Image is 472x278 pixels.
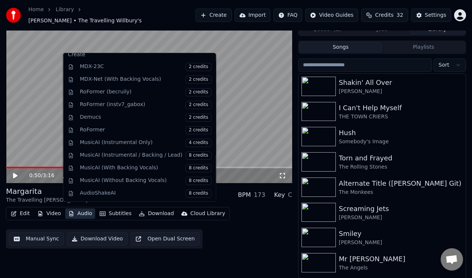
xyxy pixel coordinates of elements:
[56,6,74,13] a: Library
[136,208,177,219] button: Download
[6,8,21,23] img: youka
[6,196,92,204] div: The Travelling [PERSON_NAME]'s
[185,164,211,172] span: 8 credits
[185,101,211,109] span: 2 credits
[339,229,463,239] div: Smiley
[339,153,463,163] div: Torn and Frayed
[339,239,463,246] div: [PERSON_NAME]
[34,208,64,219] button: Video
[438,61,449,69] span: Sort
[273,9,302,22] button: FAQ
[185,88,211,96] span: 2 credits
[397,12,403,19] span: 32
[28,6,44,13] a: Home
[411,9,451,22] button: Settings
[80,114,212,122] div: Demucs
[185,189,211,198] span: 8 credits
[339,214,463,221] div: [PERSON_NAME]
[28,17,142,25] span: [PERSON_NAME] • The Travelling Willbury's
[288,191,292,199] div: C
[80,164,212,172] div: MusicAI (With Backing Vocals)
[29,172,41,179] span: 0:50
[97,208,134,219] button: Subtitles
[339,163,463,171] div: The Rolling Stones
[339,113,463,121] div: THE TOWN CRIERS
[185,114,211,122] span: 2 credits
[190,210,225,217] div: Cloud Library
[80,88,212,96] div: RoFormer (becruily)
[43,172,54,179] span: 3:16
[382,42,465,52] button: Playlists
[8,208,33,219] button: Edit
[339,178,463,189] div: Alternate Title ([PERSON_NAME] Git)
[65,208,95,219] button: Audio
[131,232,200,246] button: Open Dual Screen
[339,264,463,272] div: The Angels
[339,88,463,95] div: [PERSON_NAME]
[80,63,212,71] div: MDX-23C
[339,138,463,146] div: Somebody's Image
[185,177,211,185] span: 8 credits
[425,12,446,19] div: Settings
[339,77,463,88] div: Shakin' All Over
[441,248,463,271] div: Open chat
[185,63,211,71] span: 2 credits
[80,177,212,185] div: MusicAI (Without Backing Vocals)
[29,172,47,179] div: /
[28,6,196,25] nav: breadcrumb
[375,12,393,19] span: Credits
[185,151,211,160] span: 8 credits
[361,9,408,22] button: Credits32
[339,204,463,214] div: Screaming Jets
[185,126,211,134] span: 2 credits
[185,139,211,147] span: 4 credits
[80,189,212,198] div: AudioShakeAI
[68,51,212,58] div: Create
[80,101,212,109] div: RoFormer (instv7_gabox)
[185,76,211,84] span: 2 credits
[339,128,463,138] div: Hush
[305,9,358,22] button: Video Guides
[9,232,64,246] button: Manual Sync
[80,126,212,134] div: RoFormer
[196,9,232,22] button: Create
[80,76,212,84] div: MDX-Net (With Backing Vocals)
[6,186,92,196] div: Margarita
[339,189,463,196] div: The Monkees
[67,232,128,246] button: Download Video
[339,254,463,264] div: Mr [PERSON_NAME]
[339,103,463,113] div: I Can't Help Myself
[299,42,382,52] button: Songs
[80,139,212,147] div: MusicAI (Instrumental Only)
[254,191,265,199] div: 173
[80,151,212,160] div: MusicAI (Instrumental / Backing / Lead)
[274,191,285,199] div: Key
[238,191,251,199] div: BPM
[235,9,271,22] button: Import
